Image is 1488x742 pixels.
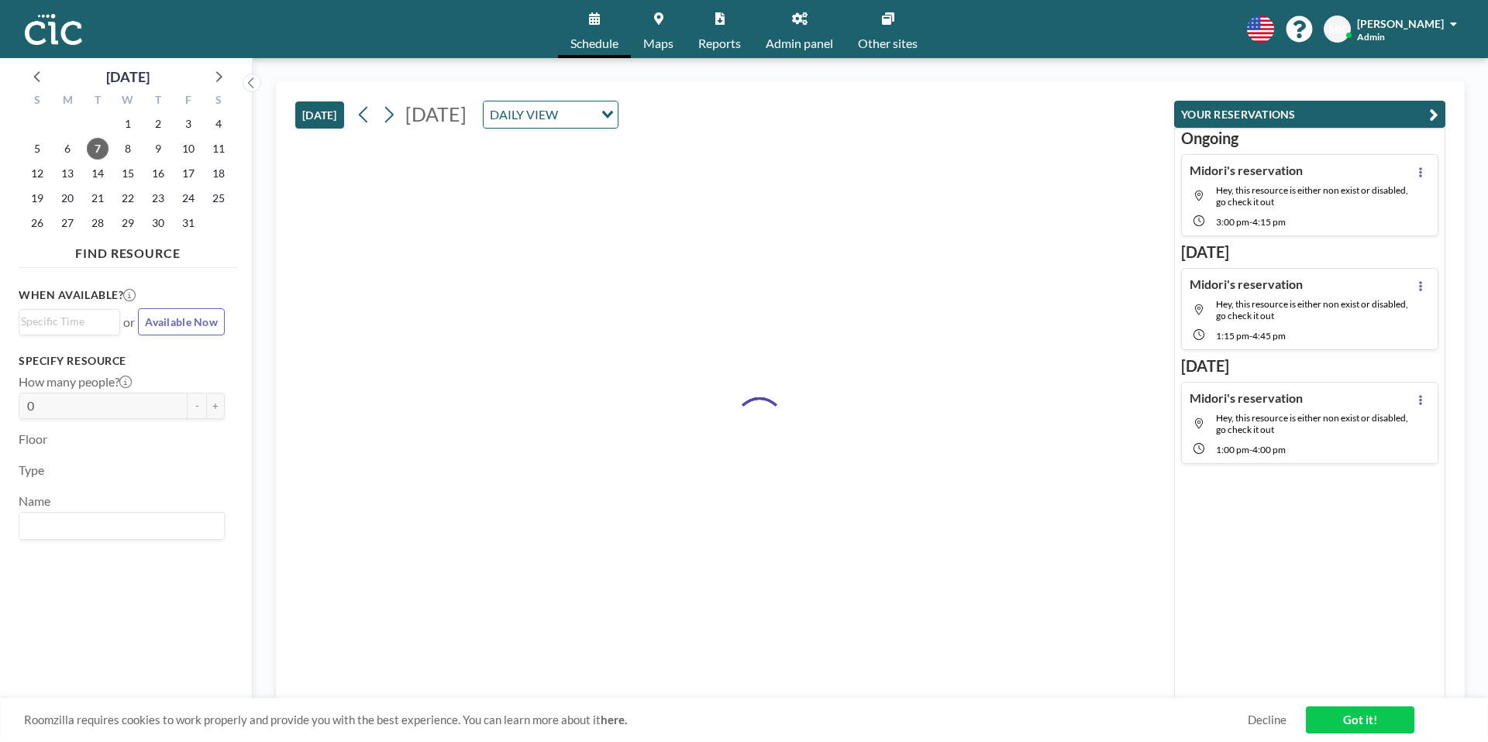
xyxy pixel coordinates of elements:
[1181,129,1438,148] h3: Ongoing
[26,138,48,160] span: Sunday, October 5, 2025
[208,187,229,209] span: Saturday, October 25, 2025
[1252,444,1286,455] span: 4:00 PM
[1190,390,1303,406] h4: Midori's reservation
[1249,330,1252,342] span: -
[1328,22,1346,36] span: MK
[208,113,229,135] span: Saturday, October 4, 2025
[1216,444,1249,455] span: 1:00 PM
[295,101,344,129] button: [DATE]
[766,37,833,50] span: Admin panel
[147,187,169,209] span: Thursday, October 23, 2025
[117,187,139,209] span: Wednesday, October 22, 2025
[22,91,53,112] div: S
[1252,330,1286,342] span: 4:45 PM
[117,212,139,234] span: Wednesday, October 29, 2025
[145,315,218,328] span: Available Now
[203,91,233,112] div: S
[173,91,203,112] div: F
[1306,706,1414,733] a: Got it!
[208,163,229,184] span: Saturday, October 18, 2025
[19,513,224,539] div: Search for option
[177,113,199,135] span: Friday, October 3, 2025
[123,314,135,330] span: or
[21,313,111,330] input: Search for option
[177,187,199,209] span: Friday, October 24, 2025
[1249,444,1252,455] span: -
[87,163,108,184] span: Tuesday, October 14, 2025
[117,113,139,135] span: Wednesday, October 1, 2025
[484,101,618,128] div: Search for option
[57,187,78,209] span: Monday, October 20, 2025
[1216,184,1408,208] span: Hey, this resource is either non exist or disabled, go check it out
[487,105,561,125] span: DAILY VIEW
[87,187,108,209] span: Tuesday, October 21, 2025
[1216,298,1408,321] span: Hey, this resource is either non exist or disabled, go check it out
[188,393,206,419] button: -
[117,138,139,160] span: Wednesday, October 8, 2025
[19,374,132,390] label: How many people?
[147,212,169,234] span: Thursday, October 30, 2025
[1190,163,1303,178] h4: Midori's reservation
[21,516,215,536] input: Search for option
[147,163,169,184] span: Thursday, October 16, 2025
[1249,216,1252,228] span: -
[113,91,143,112] div: W
[24,713,1248,727] span: Roomzilla requires cookies to work properly and provide you with the best experience. You can lea...
[117,163,139,184] span: Wednesday, October 15, 2025
[26,212,48,234] span: Sunday, October 26, 2025
[19,431,47,447] label: Floor
[698,37,741,50] span: Reports
[19,310,119,333] div: Search for option
[87,138,108,160] span: Tuesday, October 7, 2025
[26,163,48,184] span: Sunday, October 12, 2025
[177,212,199,234] span: Friday, October 31, 2025
[1174,101,1445,128] button: YOUR RESERVATIONS
[1216,412,1408,435] span: Hey, this resource is either non exist or disabled, go check it out
[143,91,173,112] div: T
[19,462,44,478] label: Type
[19,354,225,368] h3: Specify resource
[858,37,918,50] span: Other sites
[19,239,237,261] h4: FIND RESOURCE
[25,14,82,45] img: organization-logo
[57,212,78,234] span: Monday, October 27, 2025
[1252,216,1286,228] span: 4:15 PM
[1216,216,1249,228] span: 3:00 PM
[208,138,229,160] span: Saturday, October 11, 2025
[563,105,592,125] input: Search for option
[57,163,78,184] span: Monday, October 13, 2025
[177,138,199,160] span: Friday, October 10, 2025
[1181,356,1438,376] h3: [DATE]
[57,138,78,160] span: Monday, October 6, 2025
[53,91,83,112] div: M
[106,66,150,88] div: [DATE]
[19,493,50,509] label: Name
[1357,31,1385,43] span: Admin
[147,113,169,135] span: Thursday, October 2, 2025
[570,37,618,50] span: Schedule
[26,187,48,209] span: Sunday, October 19, 2025
[1216,330,1249,342] span: 1:15 PM
[405,102,467,125] span: [DATE]
[87,212,108,234] span: Tuesday, October 28, 2025
[138,308,225,335] button: Available Now
[643,37,673,50] span: Maps
[206,393,225,419] button: +
[83,91,113,112] div: T
[177,163,199,184] span: Friday, October 17, 2025
[1181,242,1438,262] h3: [DATE]
[1248,713,1286,727] a: Decline
[147,138,169,160] span: Thursday, October 9, 2025
[1190,277,1303,292] h4: Midori's reservation
[1357,17,1444,30] span: [PERSON_NAME]
[601,713,627,727] a: here.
